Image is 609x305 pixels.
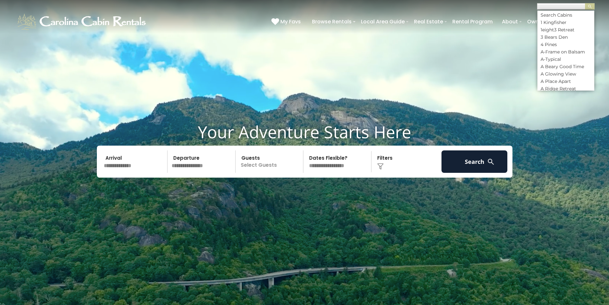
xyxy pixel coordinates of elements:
li: 1 Kingfisher [537,20,594,25]
a: Browse Rentals [309,16,355,27]
li: A-Frame on Balsam [537,49,594,55]
img: White-1-1-2.png [16,12,149,31]
h1: Your Adventure Starts Here [5,122,604,142]
li: A Glowing View [537,71,594,77]
li: A Place Apart [537,78,594,84]
span: My Favs [280,18,301,26]
p: Select Guests [238,150,303,173]
li: A Beary Good Time [537,64,594,69]
li: A Ridge Retreat [537,86,594,92]
li: 4 Pines [537,42,594,47]
a: Owner Login [524,16,562,27]
img: filter--v1.png [377,163,384,170]
a: Rental Program [449,16,496,27]
li: 1eight3 Retreat [537,27,594,33]
img: search-regular-white.png [487,158,495,166]
li: Search Cabins [537,12,594,18]
a: Local Area Guide [358,16,408,27]
li: 3 Bears Den [537,34,594,40]
li: A-Typical [537,56,594,62]
a: My Favs [271,18,302,26]
a: About [499,16,521,27]
a: Real Estate [411,16,446,27]
button: Search [441,150,508,173]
